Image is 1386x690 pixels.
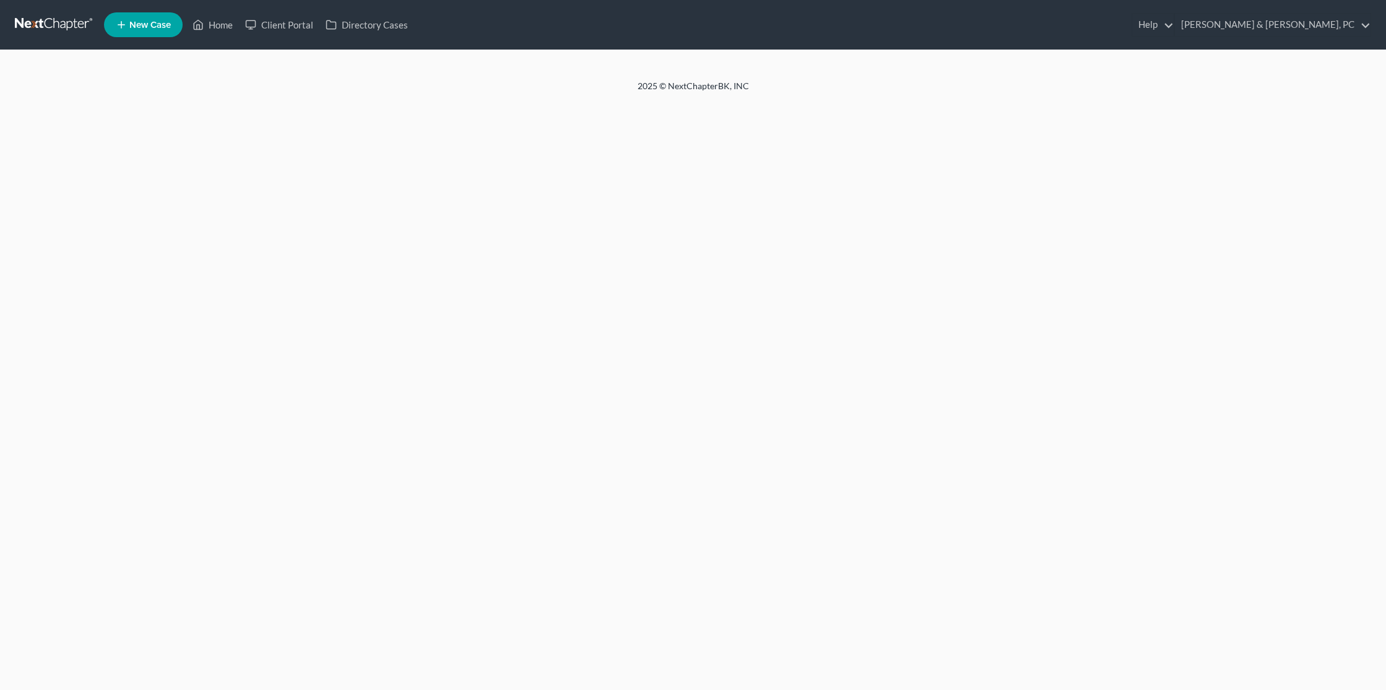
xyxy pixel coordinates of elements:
a: Home [186,14,239,36]
a: [PERSON_NAME] & [PERSON_NAME], PC [1175,14,1371,36]
a: Help [1132,14,1174,36]
div: 2025 © NextChapterBK, INC [340,80,1046,102]
new-legal-case-button: New Case [104,12,183,37]
a: Directory Cases [319,14,414,36]
a: Client Portal [239,14,319,36]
